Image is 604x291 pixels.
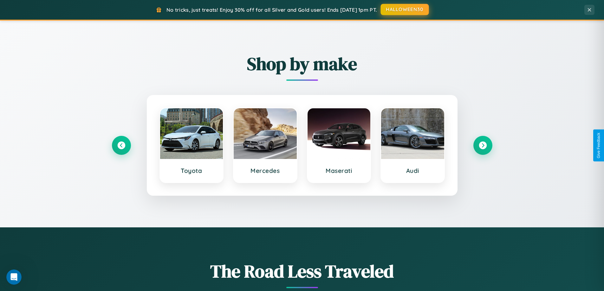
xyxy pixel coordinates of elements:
h3: Maserati [314,167,364,174]
h3: Mercedes [240,167,290,174]
span: No tricks, just treats! Enjoy 30% off for all Silver and Gold users! Ends [DATE] 1pm PT. [166,7,377,13]
h2: Shop by make [112,52,492,76]
button: HALLOWEEN30 [381,4,429,15]
h1: The Road Less Traveled [112,259,492,283]
iframe: Intercom live chat [6,269,22,285]
h3: Audi [387,167,438,174]
div: Give Feedback [596,133,601,158]
h3: Toyota [166,167,217,174]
